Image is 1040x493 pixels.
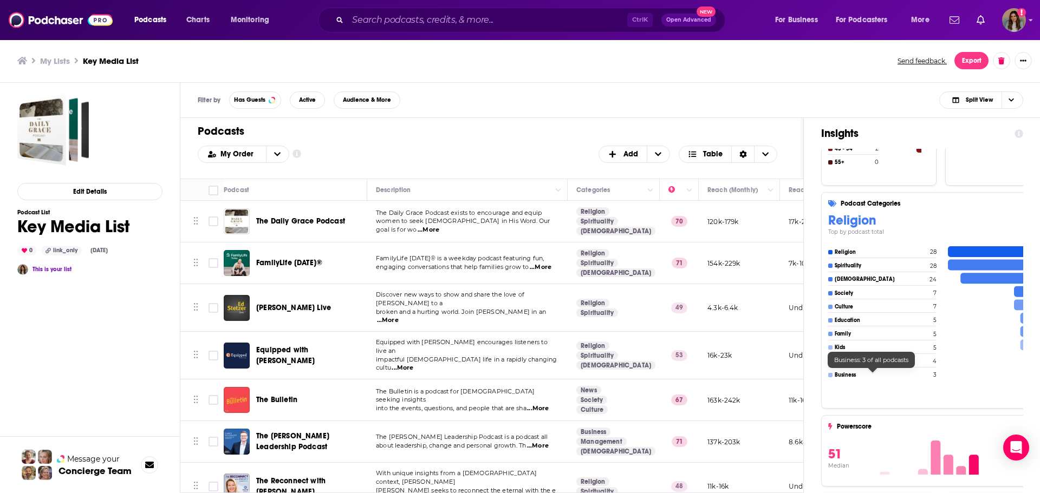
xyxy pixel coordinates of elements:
span: Charts [186,12,210,28]
span: Toggle select row [209,351,218,360]
a: Danielle Grant [17,264,28,275]
button: Move [192,347,199,364]
p: 53 [671,350,687,361]
img: The Carey Nieuwhof Leadership Podcast [224,429,250,455]
img: Equipped with Chris Brooks [224,343,250,369]
span: into the events, questions, and people that are sha [376,404,526,412]
a: News [576,386,601,395]
span: Table [703,150,723,158]
img: Ed Stetzer Live [224,295,250,321]
h4: Family [835,331,931,337]
h4: 7 [933,290,937,297]
a: Religion [576,299,609,307]
p: 4.3k-6.4k [707,303,738,312]
span: FamilyLife [DATE]® is a weekday podcast featuring fun, [376,254,544,262]
h4: Society [835,290,931,297]
span: Add [623,150,638,158]
h3: Filter by [198,96,220,104]
span: ...More [527,442,549,450]
a: Religion [576,477,609,486]
img: The Daily Grace Podcast [224,208,250,234]
button: Column Actions [683,184,696,197]
button: open menu [768,11,831,29]
p: Under 1.1k [789,482,822,491]
span: ...More [527,404,549,413]
img: Sydney Profile [22,450,36,464]
div: Search podcasts, credits, & more... [328,8,736,32]
span: The Daily Grace Podcast [256,216,345,226]
span: For Business [775,12,818,28]
span: The Bulletin [256,395,297,404]
h2: + Add [599,146,670,163]
h4: 28 [930,248,937,255]
h4: Culture [835,304,931,310]
div: Sort Direction [731,146,754,162]
a: The Bulletin [224,387,250,413]
img: Jon Profile [22,466,36,480]
span: More [911,12,929,28]
button: Open AdvancedNew [661,14,716,27]
img: User Profile [1002,8,1026,32]
div: 0 [17,246,37,255]
h1: Podcasts [198,124,777,138]
p: 11k-16k [789,396,810,405]
h4: [DEMOGRAPHIC_DATA] [835,276,927,282]
h4: 0 [875,159,879,166]
span: Has Guests [234,97,265,103]
p: 8.6k-13k [789,437,815,446]
p: 7k-10k [789,259,810,268]
h4: 5 [933,344,937,351]
input: Search podcasts, credits, & more... [348,11,627,29]
span: For Podcasters [836,12,888,28]
img: Jules Profile [38,450,52,464]
span: ...More [377,316,399,325]
img: Barbara Profile [38,466,52,480]
svg: Email not verified [1017,8,1026,17]
a: FamilyLife Today® [224,250,250,276]
button: Move [192,433,199,450]
button: Column Actions [644,184,657,197]
h4: Kids [835,344,931,351]
span: about leadership, change and personal growth. Th [376,442,526,449]
a: Spirituality [576,351,618,360]
a: Spirituality [576,308,618,317]
h4: 5 [933,331,937,338]
h4: 28 [930,262,937,269]
a: Religion [576,341,609,350]
span: Open Advanced [666,17,711,23]
h4: Podcast Categories [841,200,1040,207]
h4: 3 [933,371,937,378]
button: Choose View [679,146,778,163]
button: open menu [903,11,943,29]
a: [DEMOGRAPHIC_DATA] [576,227,655,235]
p: 70 [671,216,687,227]
span: Toggle select row [209,482,218,491]
h4: Education [835,317,931,324]
span: The Bulletin is a podcast for [DEMOGRAPHIC_DATA] seeking insights [376,387,535,404]
p: Under 1.8k [789,303,824,312]
span: women to seek [DEMOGRAPHIC_DATA] in His Word. Our goal is for wo [376,217,550,233]
img: Podchaser - Follow, Share and Rate Podcasts [9,10,113,30]
div: link_only [41,246,82,255]
h4: Spirituality [835,262,927,269]
h3: Key Media List [83,56,139,66]
button: Move [192,392,199,408]
h1: Insights [821,127,1006,140]
button: Column Actions [552,184,565,197]
a: Spirituality [576,217,618,226]
span: Podcasts [134,12,166,28]
h3: Podcast List [17,209,129,216]
h4: 2 [875,145,879,152]
p: 11k-16k [707,482,729,491]
p: 154k-229k [707,259,740,268]
span: Equipped with [PERSON_NAME] encourages listeners to live an [376,338,548,354]
button: Move [192,300,199,316]
p: 71 [672,258,687,268]
span: The [PERSON_NAME] Leadership Podcast [256,431,329,451]
span: [PERSON_NAME] Live [256,303,331,312]
h4: 4 [933,358,937,365]
p: 163k-242k [707,396,740,405]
